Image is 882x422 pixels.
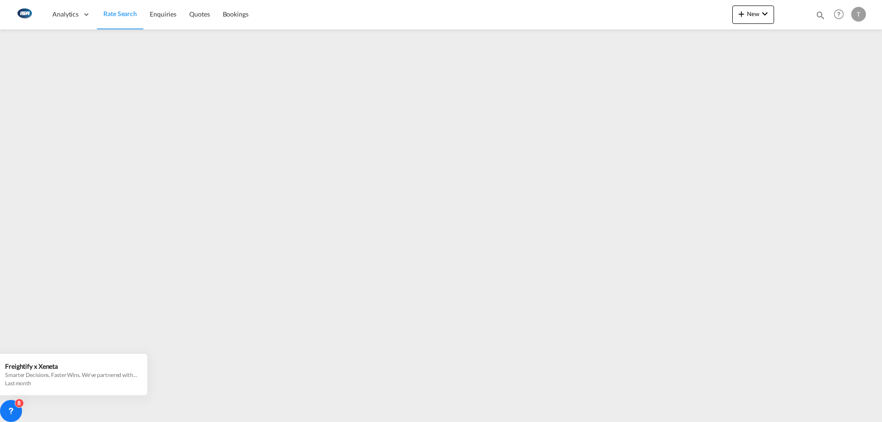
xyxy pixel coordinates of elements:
button: icon-plus 400-fgNewicon-chevron-down [732,6,774,24]
img: 1aa151c0c08011ec8d6f413816f9a227.png [14,4,34,25]
md-icon: icon-plus 400-fg [736,8,747,19]
span: Bookings [223,10,249,18]
div: T [851,7,866,22]
md-icon: icon-magnify [815,10,825,20]
span: New [736,10,770,17]
div: Help [831,6,851,23]
span: Quotes [189,10,209,18]
div: icon-magnify [815,10,825,24]
span: Enquiries [150,10,176,18]
md-icon: icon-chevron-down [759,8,770,19]
span: Rate Search [103,10,137,17]
span: Help [831,6,847,22]
span: Analytics [52,10,79,19]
